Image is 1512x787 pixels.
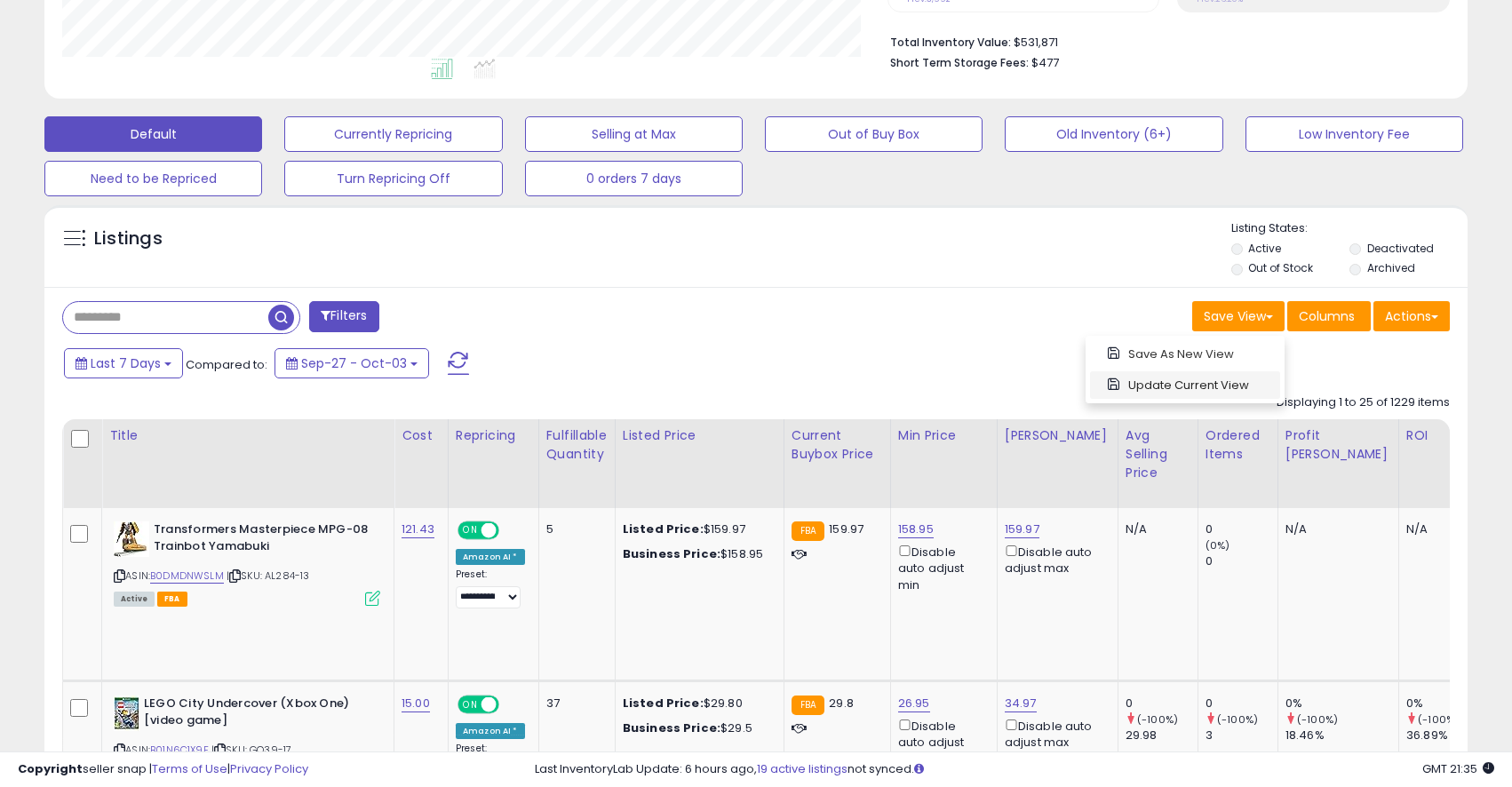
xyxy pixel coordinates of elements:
div: Profit [PERSON_NAME] [1285,426,1391,464]
div: Amazon AI * [456,549,525,565]
img: 61BIZLZpKpL._SL40_.jpg [114,696,139,731]
a: Terms of Use [152,760,227,777]
a: 158.95 [898,521,934,538]
button: Last 7 Days [64,348,183,378]
span: 2025-10-11 21:35 GMT [1422,760,1494,777]
div: 18.46% [1285,727,1398,743]
span: FBA [157,592,187,607]
button: Default [44,116,262,152]
span: Last 7 Days [91,354,161,372]
button: Columns [1287,301,1371,331]
strong: Copyright [18,760,83,777]
div: 0% [1285,696,1398,711]
img: 41eJ4ZvZ6dL._SL40_.jpg [114,521,149,557]
small: (0%) [1206,538,1230,552]
button: Low Inventory Fee [1245,116,1463,152]
span: ON [459,523,481,538]
a: 15.00 [402,695,430,712]
div: Last InventoryLab Update: 6 hours ago, not synced. [535,761,1494,778]
span: | SKU: AL284-13 [227,568,310,583]
a: 26.95 [898,695,930,712]
div: Fulfillable Quantity [546,426,608,464]
p: Listing States: [1231,220,1468,237]
div: $29.5 [623,720,770,736]
b: Transformers Masterpiece MPG-08 Trainbot Yamabuki [154,521,370,559]
span: OFF [497,523,525,538]
div: 5 [546,521,601,537]
b: Short Term Storage Fees: [890,55,1029,70]
span: 159.97 [829,521,863,537]
b: Listed Price: [623,521,704,537]
div: Current Buybox Price [792,426,883,464]
span: All listings currently available for purchase on Amazon [114,592,155,607]
span: Sep-27 - Oct-03 [301,354,407,372]
div: $158.95 [623,546,770,562]
div: Disable auto adjust max [1005,542,1104,576]
small: (-100%) [1418,712,1459,727]
div: Preset: [456,568,525,608]
div: Avg Selling Price [1126,426,1190,482]
div: N/A [1285,521,1385,537]
div: Disable auto adjust min [898,716,983,767]
div: 3 [1206,727,1277,743]
a: 19 active listings [757,760,848,777]
div: 0 [1206,553,1277,569]
div: N/A [1406,521,1465,537]
div: 0 [1206,521,1277,537]
span: OFF [497,697,525,712]
li: $531,871 [890,30,1436,52]
h5: Listings [94,227,163,251]
span: Compared to: [186,356,267,373]
button: Turn Repricing Off [284,161,502,196]
a: Update Current View [1090,371,1280,399]
div: 29.98 [1126,727,1198,743]
button: Filters [309,301,378,332]
div: N/A [1126,521,1184,537]
div: 0 [1126,696,1198,711]
small: (-100%) [1297,712,1338,727]
div: Displaying 1 to 25 of 1229 items [1277,394,1450,411]
div: Disable auto adjust max [1005,716,1104,751]
span: Columns [1299,307,1355,325]
div: ROI [1406,426,1471,445]
label: Active [1248,241,1281,256]
div: $159.97 [623,521,770,537]
button: Actions [1373,301,1450,331]
div: Amazon AI * [456,723,525,739]
small: (-100%) [1137,712,1178,727]
button: Selling at Max [525,116,743,152]
div: Title [109,426,386,445]
span: ON [459,697,481,712]
button: Old Inventory (6+) [1005,116,1222,152]
b: Business Price: [623,545,720,562]
div: Min Price [898,426,990,445]
div: ASIN: [114,521,380,604]
button: Need to be Repriced [44,161,262,196]
button: 0 orders 7 days [525,161,743,196]
div: Repricing [456,426,531,445]
button: Save View [1192,301,1285,331]
button: Sep-27 - Oct-03 [275,348,429,378]
div: $29.80 [623,696,770,711]
a: Privacy Policy [230,760,308,777]
label: Archived [1367,260,1415,275]
button: Out of Buy Box [765,116,983,152]
a: Save As New View [1090,340,1280,368]
div: seller snap | | [18,761,308,778]
div: 37 [546,696,601,711]
div: Ordered Items [1206,426,1270,464]
div: Cost [402,426,441,445]
div: 0 [1206,696,1277,711]
div: 0% [1406,696,1478,711]
a: 159.97 [1005,521,1039,538]
div: [PERSON_NAME] [1005,426,1110,445]
b: Total Inventory Value: [890,35,1011,50]
small: FBA [792,696,824,715]
div: Disable auto adjust min [898,542,983,593]
label: Deactivated [1367,241,1434,256]
b: Listed Price: [623,695,704,711]
a: 34.97 [1005,695,1037,712]
div: Listed Price [623,426,776,445]
small: FBA [792,521,824,541]
span: 29.8 [829,695,854,711]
